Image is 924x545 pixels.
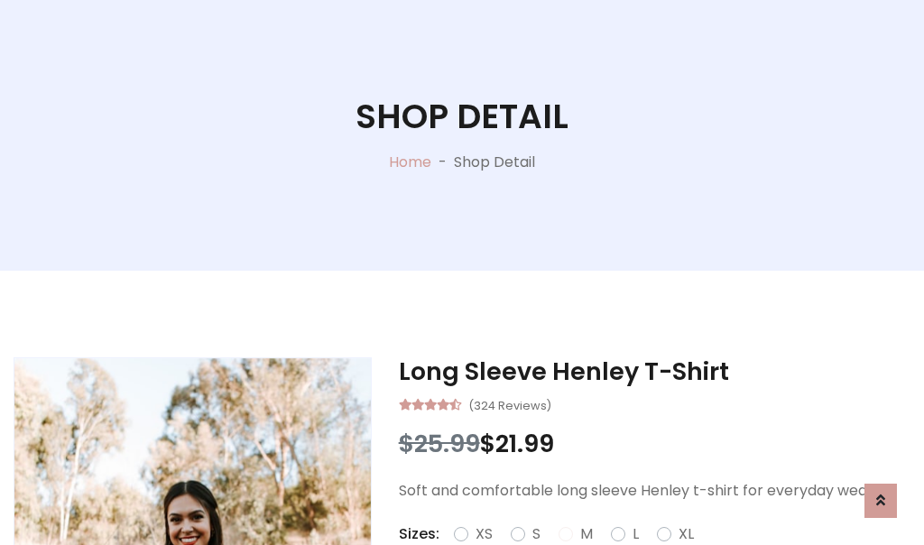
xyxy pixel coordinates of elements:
span: $25.99 [399,427,480,460]
h3: $ [399,430,910,458]
p: Shop Detail [454,152,535,173]
label: XS [476,523,493,545]
label: S [532,523,541,545]
p: Soft and comfortable long sleeve Henley t-shirt for everyday wear. [399,480,910,502]
span: 21.99 [495,427,554,460]
label: XL [679,523,694,545]
p: - [431,152,454,173]
p: Sizes: [399,523,439,545]
small: (324 Reviews) [468,393,551,415]
h1: Shop Detail [356,97,568,137]
a: Home [389,152,431,172]
label: M [580,523,593,545]
h3: Long Sleeve Henley T-Shirt [399,357,910,386]
label: L [633,523,639,545]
